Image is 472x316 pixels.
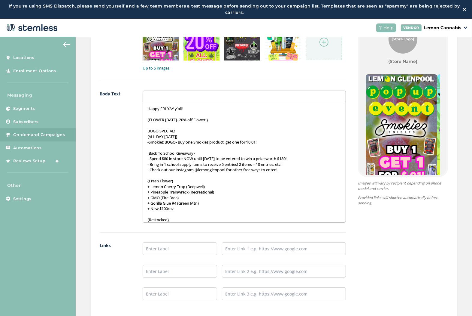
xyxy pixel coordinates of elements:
label: If you're using SMS Dispatch, please send yourself and a few team members a test message before s... [6,3,463,16]
p: - Spend $80 in store NOW until [DATE] to be entered to win a prize worth $180! [147,156,341,161]
p: {FLOWER [DATE]- 20% off Flower!} [147,117,341,122]
input: Enter Label [143,265,217,278]
span: Reviews Setup [13,158,46,164]
p: - Bring in 1 school supply items to receive 5 entries! 2 items = 10 entries, etc! [147,162,341,167]
img: icon-arrow-back-accent-c549486e.svg [63,42,70,47]
p: + GMO (Fire Bros) [147,195,341,200]
img: 2Q== [265,24,301,60]
p: Images will vary by recipient depending on phone model and carrier. [358,181,448,191]
span: Segments [13,106,35,112]
span: Locations [13,55,35,61]
p: Lemon Cannabis [424,25,461,31]
img: icon-circle-plus-45441306.svg [319,38,328,47]
input: Enter Label [143,287,217,300]
span: On-demand Campaigns [13,132,65,138]
span: Subscribers [13,119,39,125]
p: Happy FRI-YAY y'all! [147,106,341,111]
input: Enter Link 1 e.g. https://www.google.com [222,242,346,255]
input: Enter Link 3 e.g. https://www.google.com [222,287,346,300]
img: icon_down-arrow-small-66adaf34.svg [464,26,467,29]
input: Enter Label [143,242,217,255]
p: + Pineapple Trainwreck (Recreational) [147,189,341,195]
span: Help [383,25,394,31]
label: Images [100,17,131,71]
label: {Store Name} [389,58,418,65]
p: [ALL DAY [DATE]] [147,134,341,139]
img: icon-close-white-1ed751a3.svg [463,8,466,11]
p: {Fresh Flower} [147,178,341,184]
p: - Check out our instagram @lemonglenpool for other free ways to enter! [147,167,341,172]
img: logo-dark-0685b13c.svg [5,22,58,34]
p: + Gorilla Glue #4 (Green Mtn) [147,200,341,206]
span: {Store Logo} [392,36,414,42]
p: Provided links will shorten automatically before sending. [358,195,448,206]
span: Enrollment Options [13,68,56,74]
input: Enter Link 2 e.g. https://www.google.com [222,265,346,278]
p: -Smokiez BOGO- Buy one Smokiez product, get one for $0.01! [147,139,341,145]
div: VENDOR [401,24,422,31]
label: Links [100,242,131,310]
span: Automations [13,145,42,151]
label: Up to 5 images. [143,65,346,71]
span: Settings [13,196,32,202]
img: Z [224,24,260,60]
img: glitter-stars-b7820f95.gif [50,155,62,167]
p: + New $100/oz [147,206,341,211]
img: 2Q== [183,24,219,60]
img: 2Q== [143,24,179,60]
img: icon-help-white-03924b79.svg [379,26,382,29]
p: + Lemon Cherry Trop (Deepwell) [147,184,341,189]
p: [Back To School Giveaway} [147,150,341,156]
img: 2Q== [366,74,437,202]
p: BOGO SPECIAL! [147,128,341,134]
label: Body Text [100,91,131,223]
iframe: Chat Widget [442,287,472,316]
p: {Restocked} [147,217,341,222]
